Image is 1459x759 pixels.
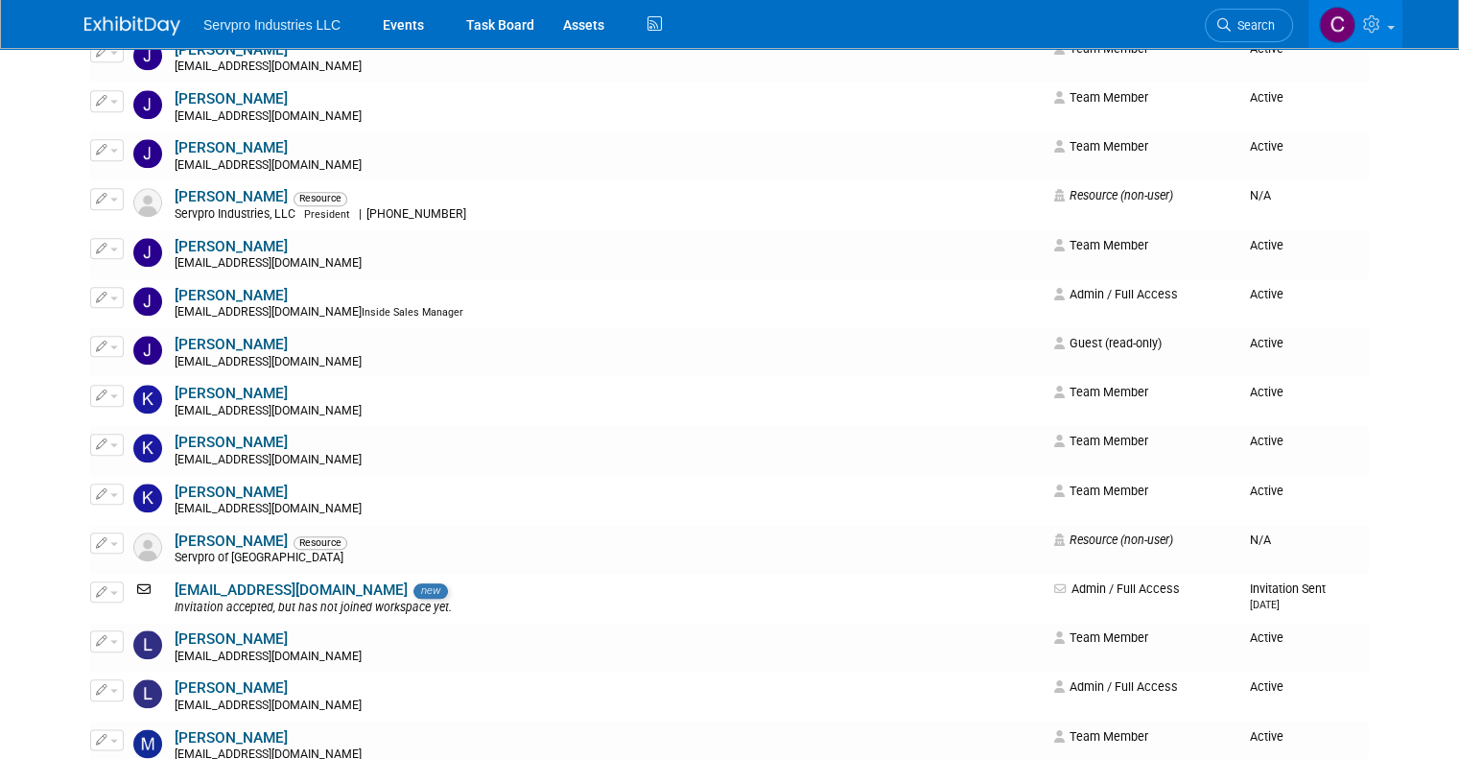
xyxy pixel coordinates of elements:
[294,192,347,205] span: Resource
[1319,7,1355,43] img: Chris Chassagneux
[175,581,408,599] a: [EMAIL_ADDRESS][DOMAIN_NAME]
[1054,238,1148,252] span: Team Member
[1054,679,1178,694] span: Admin / Full Access
[175,699,1042,714] div: [EMAIL_ADDRESS][DOMAIN_NAME]
[203,17,341,33] span: Servpro Industries LLC
[1250,385,1283,399] span: Active
[1250,90,1283,105] span: Active
[1054,90,1148,105] span: Team Member
[175,533,288,550] a: [PERSON_NAME]
[175,158,1042,174] div: [EMAIL_ADDRESS][DOMAIN_NAME]
[1250,139,1283,154] span: Active
[133,139,162,168] img: Joanna Zwink
[175,601,1042,616] div: Invitation accepted, but has not joined workspace yet.
[1054,484,1148,498] span: Team Member
[133,90,162,119] img: Jeremy Jackson
[175,434,288,451] a: [PERSON_NAME]
[133,287,162,316] img: Joshua Parrish
[1054,630,1148,645] span: Team Member
[175,41,288,59] a: [PERSON_NAME]
[1054,336,1162,350] span: Guest (read-only)
[84,16,180,36] img: ExhibitDay
[175,385,288,402] a: [PERSON_NAME]
[1054,581,1180,596] span: Admin / Full Access
[1054,287,1178,301] span: Admin / Full Access
[175,404,1042,419] div: [EMAIL_ADDRESS][DOMAIN_NAME]
[1250,336,1283,350] span: Active
[362,306,463,319] span: Inside Sales Manager
[362,207,472,221] span: [PHONE_NUMBER]
[175,484,288,501] a: [PERSON_NAME]
[1250,484,1283,498] span: Active
[175,355,1042,370] div: [EMAIL_ADDRESS][DOMAIN_NAME]
[175,551,349,564] span: Servpro of [GEOGRAPHIC_DATA]
[1250,679,1283,694] span: Active
[1250,287,1283,301] span: Active
[1054,385,1148,399] span: Team Member
[1054,729,1148,744] span: Team Member
[133,729,162,758] img: Mandi Green
[133,630,162,659] img: Lindsey Andrews
[359,207,362,221] span: |
[175,287,288,304] a: [PERSON_NAME]
[133,434,162,463] img: Kim Cunha
[1054,188,1173,202] span: Resource (non-user)
[413,583,448,599] span: new
[1205,9,1293,42] a: Search
[133,41,162,70] img: Jennifer Curby
[1054,139,1148,154] span: Team Member
[1250,41,1283,56] span: Active
[1250,630,1283,645] span: Active
[175,188,288,205] a: [PERSON_NAME]
[175,207,301,221] span: Servpro Industries, LLC
[175,59,1042,75] div: [EMAIL_ADDRESS][DOMAIN_NAME]
[175,238,288,255] a: [PERSON_NAME]
[1250,238,1283,252] span: Active
[294,536,347,550] span: Resource
[133,679,162,708] img: Lisa Hudson
[175,729,288,747] a: [PERSON_NAME]
[175,679,288,697] a: [PERSON_NAME]
[175,502,1042,517] div: [EMAIL_ADDRESS][DOMAIN_NAME]
[175,650,1042,665] div: [EMAIL_ADDRESS][DOMAIN_NAME]
[1250,599,1280,611] small: [DATE]
[1054,434,1148,448] span: Team Member
[1250,581,1326,611] span: Invitation Sent
[1250,729,1283,744] span: Active
[175,90,288,107] a: [PERSON_NAME]
[1250,188,1271,202] span: N/A
[133,484,162,512] img: Kris Overstreet
[1231,18,1275,33] span: Search
[133,385,162,414] img: Kevin Wofford
[175,109,1042,125] div: [EMAIL_ADDRESS][DOMAIN_NAME]
[133,238,162,267] img: jordan Thompson
[133,533,162,561] img: Resource
[1250,434,1283,448] span: Active
[175,256,1042,272] div: [EMAIL_ADDRESS][DOMAIN_NAME]
[175,139,288,156] a: [PERSON_NAME]
[133,188,162,217] img: Resource
[1054,41,1148,56] span: Team Member
[175,305,1042,320] div: [EMAIL_ADDRESS][DOMAIN_NAME]
[175,453,1042,468] div: [EMAIL_ADDRESS][DOMAIN_NAME]
[1250,533,1271,547] span: N/A
[175,336,288,353] a: [PERSON_NAME]
[1054,533,1173,547] span: Resource (non-user)
[304,208,350,221] span: President
[133,336,162,365] img: Joy Wald
[175,630,288,648] a: [PERSON_NAME]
